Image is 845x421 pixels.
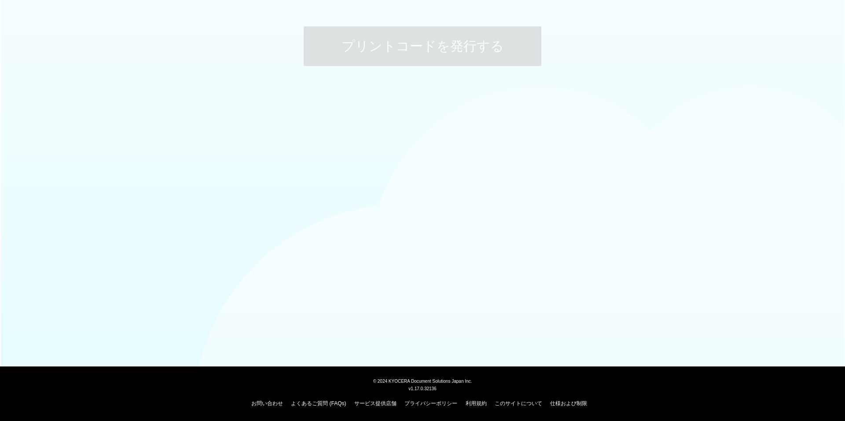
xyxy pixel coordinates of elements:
[550,400,587,406] a: 仕様および制限
[291,400,346,406] a: よくあるご質問 (FAQs)
[304,26,541,66] button: プリントコードを発行する
[251,400,283,406] a: お問い合わせ
[495,400,542,406] a: このサイトについて
[373,378,472,384] span: © 2024 KYOCERA Document Solutions Japan Inc.
[408,386,436,391] span: v1.17.0.32136
[354,400,397,406] a: サービス提供店舗
[466,400,487,406] a: 利用規約
[404,400,457,406] a: プライバシーポリシー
